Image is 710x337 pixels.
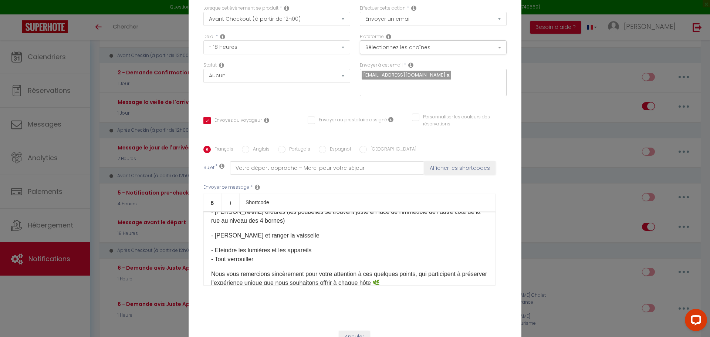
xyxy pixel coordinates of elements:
p: Nous vous remercions sincèrement pour votre attention à ces quelques points, qui participent à pr... [211,270,488,287]
label: Sujet [203,164,214,172]
a: Bold [203,193,222,211]
i: Action Channel [386,34,391,40]
i: Envoyer au voyageur [264,117,269,123]
label: Lorsque cet événement se produit [203,5,278,12]
i: Recipient [408,62,413,68]
label: Plateforme [360,33,384,40]
i: Event Occur [284,5,289,11]
label: Envoyer ce message [203,184,249,191]
span: [EMAIL_ADDRESS][DOMAIN_NAME] [363,71,446,78]
label: Envoyer à cet email [360,62,403,69]
i: Message [255,184,260,190]
i: Envoyer au prestataire si il est assigné [388,117,393,122]
label: Portugais [285,146,310,154]
label: Statut [203,62,217,69]
i: Subject [219,163,224,169]
label: Espagnol [326,146,351,154]
label: Anglais [249,146,270,154]
label: [GEOGRAPHIC_DATA] [367,146,416,154]
i: Action Time [220,34,225,40]
p: - [PERSON_NAME] ordures (les poubelles se trouvent juste en face de l'immeuble de l'autre côté de... [211,208,488,225]
label: Français [211,146,233,154]
button: Sélectionnez les chaînes [360,40,507,54]
label: Effectuer cette action [360,5,406,12]
a: Shortcode [240,193,275,211]
i: Booking status [219,62,224,68]
i: Action Type [411,5,416,11]
button: Afficher les shortcodes [424,161,496,175]
label: Délai [203,33,214,40]
a: Italic [222,193,240,211]
p: - Eteindre les lumières et les appareils - Tout verrouiller [211,246,488,264]
p: - [PERSON_NAME] et ranger la vaisselle [211,231,488,240]
iframe: LiveChat chat widget [679,306,710,337]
